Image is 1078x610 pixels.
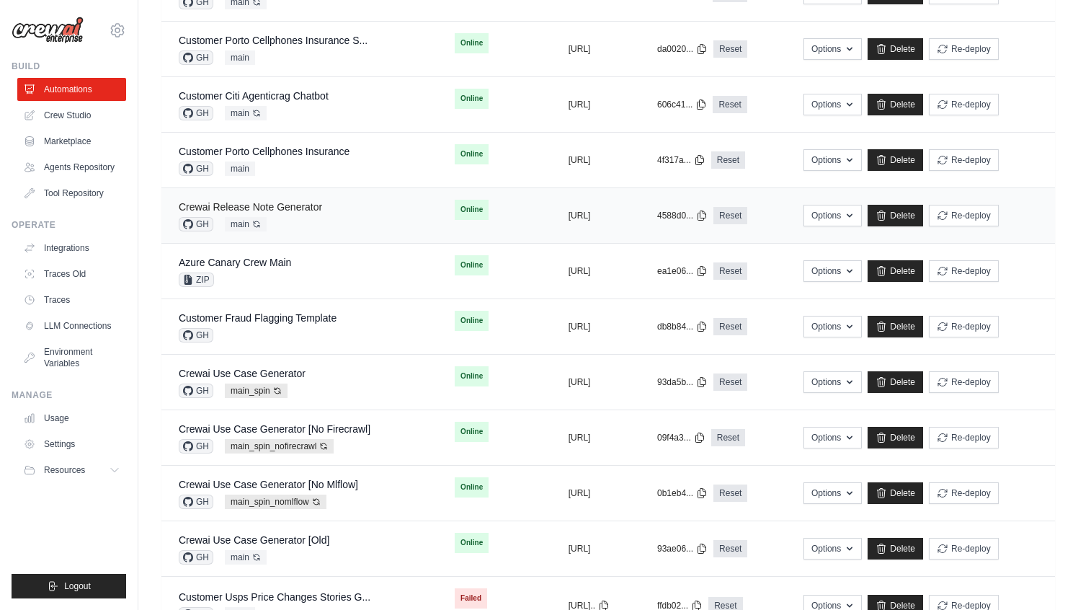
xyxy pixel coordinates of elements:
[179,550,213,565] span: GH
[929,38,999,60] button: Re-deploy
[929,205,999,226] button: Re-deploy
[929,371,999,393] button: Re-deploy
[803,482,862,504] button: Options
[868,371,923,393] a: Delete
[179,217,213,231] span: GH
[17,459,126,482] button: Resources
[179,384,213,398] span: GH
[179,146,349,157] a: Customer Porto Cellphones Insurance
[179,35,367,46] a: Customer Porto Cellphones Insurance S...
[17,104,126,127] a: Crew Studio
[225,384,288,398] span: main_spin
[455,311,489,331] span: Online
[455,33,489,53] span: Online
[179,106,213,120] span: GH
[868,538,923,560] a: Delete
[657,543,708,554] button: 93ae06...
[17,130,126,153] a: Marketplace
[12,574,126,598] button: Logout
[225,50,255,65] span: main
[713,207,747,224] a: Reset
[179,257,291,268] a: Azure Canary Crew Main
[657,487,708,499] button: 0b1eb4...
[711,151,745,169] a: Reset
[225,550,267,565] span: main
[803,427,862,448] button: Options
[17,314,126,337] a: LLM Connections
[17,78,126,101] a: Automations
[12,219,126,231] div: Operate
[713,40,747,58] a: Reset
[1006,541,1078,610] div: Chat Widget
[868,482,923,504] a: Delete
[455,89,489,109] span: Online
[225,439,334,454] span: main_spin_nofirecrawl
[17,433,126,456] a: Settings
[455,200,489,220] span: Online
[713,96,747,113] a: Reset
[657,154,705,166] button: 4f317a...
[713,373,747,391] a: Reset
[17,237,126,260] a: Integrations
[657,321,708,332] button: db8b84...
[179,162,213,176] span: GH
[803,38,862,60] button: Options
[803,371,862,393] button: Options
[225,217,267,231] span: main
[179,273,214,287] span: ZIP
[12,389,126,401] div: Manage
[868,149,923,171] a: Delete
[179,423,370,435] a: Crewai Use Case Generator [No Firecrawl]
[455,144,489,164] span: Online
[929,149,999,171] button: Re-deploy
[713,485,747,502] a: Reset
[179,328,213,342] span: GH
[929,316,999,337] button: Re-deploy
[657,210,708,221] button: 4588d0...
[657,376,708,388] button: 93da5b...
[17,407,126,430] a: Usage
[868,38,923,60] a: Delete
[868,94,923,115] a: Delete
[711,429,745,446] a: Reset
[179,368,306,379] a: Crewai Use Case Generator
[17,156,126,179] a: Agents Repository
[64,580,91,592] span: Logout
[455,533,489,553] span: Online
[929,538,999,560] button: Re-deploy
[868,205,923,226] a: Delete
[657,432,705,443] button: 09f4a3...
[803,316,862,337] button: Options
[803,149,862,171] button: Options
[455,366,489,386] span: Online
[17,340,126,375] a: Environment Variables
[657,99,707,110] button: 606c41...
[12,61,126,72] div: Build
[455,255,489,275] span: Online
[455,588,487,609] span: Failed
[179,495,213,509] span: GH
[225,162,255,176] span: main
[929,482,999,504] button: Re-deploy
[657,265,708,277] button: ea1e06...
[713,262,747,280] a: Reset
[868,427,923,448] a: Delete
[803,538,862,560] button: Options
[657,43,708,55] button: da0020...
[868,260,923,282] a: Delete
[17,182,126,205] a: Tool Repository
[713,318,747,335] a: Reset
[803,205,862,226] button: Options
[179,201,322,213] a: Crewai Release Note Generator
[17,262,126,286] a: Traces Old
[929,94,999,115] button: Re-deploy
[179,312,337,324] a: Customer Fraud Flagging Template
[179,50,213,65] span: GH
[225,495,326,509] span: main_spin_nomlflow
[455,422,489,442] span: Online
[12,17,84,44] img: Logo
[179,439,213,454] span: GH
[929,427,999,448] button: Re-deploy
[713,540,747,557] a: Reset
[179,534,329,546] a: Crewai Use Case Generator [Old]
